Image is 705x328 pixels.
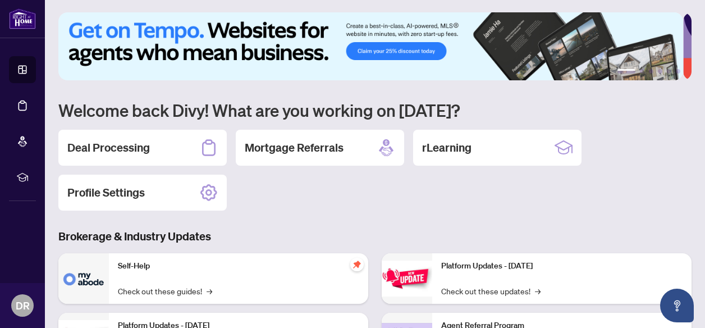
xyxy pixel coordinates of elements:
[617,69,635,74] button: 1
[245,140,344,156] h2: Mortgage Referrals
[58,99,692,121] h1: Welcome back Divy! What are you working on [DATE]?
[441,285,541,297] a: Check out these updates!→
[207,285,212,297] span: →
[118,260,359,272] p: Self-Help
[441,260,683,272] p: Platform Updates - [DATE]
[58,12,683,80] img: Slide 0
[649,69,653,74] button: 3
[422,140,471,156] h2: rLearning
[58,253,109,304] img: Self-Help
[658,69,662,74] button: 4
[58,229,692,244] h3: Brokerage & Industry Updates
[382,261,432,296] img: Platform Updates - June 23, 2025
[667,69,671,74] button: 5
[67,185,145,201] h2: Profile Settings
[660,289,694,322] button: Open asap
[9,8,36,29] img: logo
[640,69,644,74] button: 2
[535,285,541,297] span: →
[350,258,364,271] span: pushpin
[16,298,30,313] span: DR
[118,285,212,297] a: Check out these guides!→
[67,140,150,156] h2: Deal Processing
[676,69,680,74] button: 6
